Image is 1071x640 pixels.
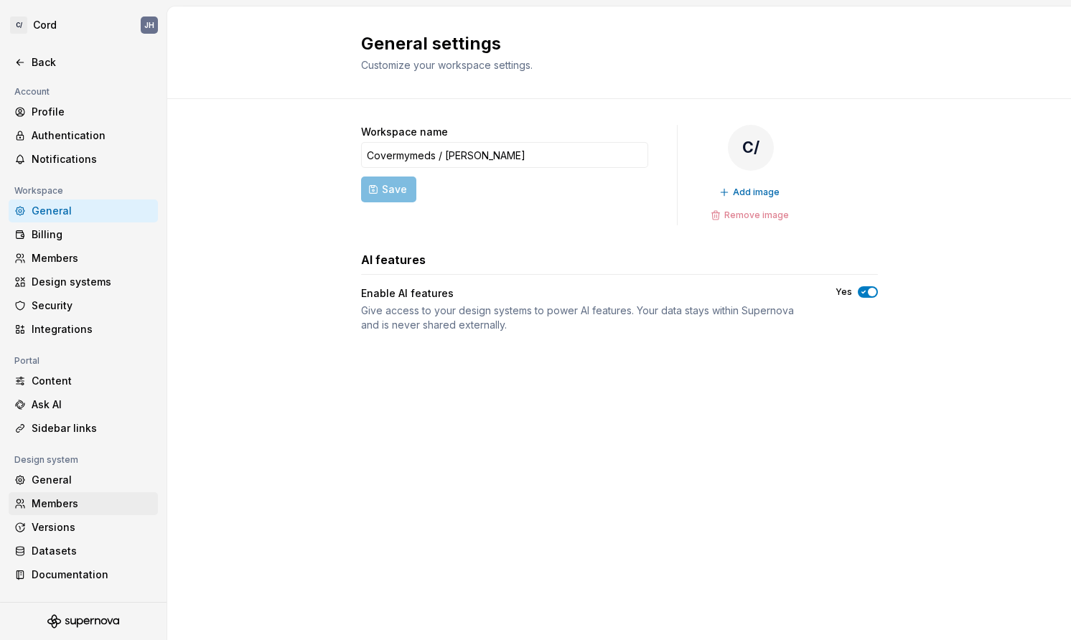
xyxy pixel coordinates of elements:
span: Customize your workspace settings. [361,59,533,71]
div: Members [32,251,152,265]
a: General [9,199,158,222]
span: Add image [733,187,780,198]
div: Billing [32,227,152,242]
div: Sidebar links [32,421,152,436]
div: Portal [9,352,45,370]
a: Members [9,247,158,270]
div: C/ [10,17,27,34]
div: JH [144,19,154,31]
a: Integrations [9,318,158,341]
a: Ask AI [9,393,158,416]
div: Integrations [32,322,152,337]
div: Datasets [32,544,152,558]
label: Workspace name [361,125,448,139]
div: Authentication [32,128,152,143]
div: Notifications [32,152,152,166]
div: Cord [33,18,57,32]
a: Sidebar links [9,417,158,440]
div: Ask AI [32,397,152,412]
div: General [32,473,152,487]
a: Members [9,492,158,515]
a: Billing [9,223,158,246]
div: Members [32,497,152,511]
div: Back [32,55,152,70]
a: Versions [9,516,158,539]
h2: General settings [361,32,861,55]
a: Back [9,51,158,74]
a: Documentation [9,563,158,586]
button: C/CordJH [3,9,164,41]
a: Datasets [9,540,158,563]
div: Give access to your design systems to power AI features. Your data stays within Supernova and is ... [361,303,810,332]
div: C/ [728,125,774,171]
div: Workspace [9,182,69,199]
label: Yes [836,286,852,298]
button: Add image [715,182,786,202]
a: Authentication [9,124,158,147]
div: Account [9,83,55,100]
div: Content [32,374,152,388]
div: Versions [32,520,152,535]
a: Content [9,370,158,392]
h3: AI features [361,251,426,268]
div: Security [32,298,152,313]
a: Profile [9,100,158,123]
div: Documentation [32,568,152,582]
div: General [32,204,152,218]
div: Design system [9,451,84,469]
div: Design systems [32,275,152,289]
div: Enable AI features [361,286,454,301]
a: General [9,469,158,491]
a: Design systems [9,270,158,293]
a: Security [9,294,158,317]
a: Notifications [9,148,158,171]
div: Profile [32,105,152,119]
svg: Supernova Logo [47,614,119,629]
